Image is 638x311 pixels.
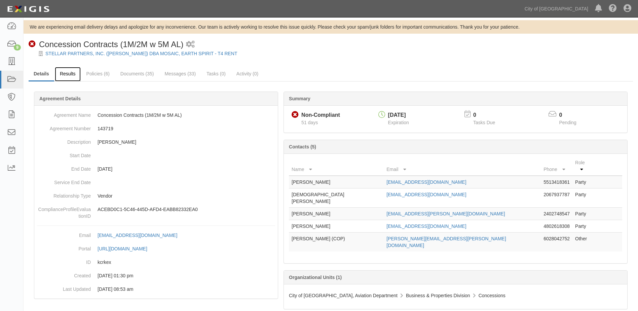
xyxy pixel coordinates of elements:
[301,120,318,125] span: Since 07/01/2025
[37,269,91,279] dt: Created
[81,67,115,80] a: Policies (6)
[37,255,275,269] dd: kcrkex
[37,282,275,296] dd: [DATE] 08:53 am
[572,233,595,252] td: Other
[37,229,91,239] dt: Email
[386,192,466,197] a: [EMAIL_ADDRESS][DOMAIN_NAME]
[473,120,495,125] span: Tasks Due
[289,176,384,188] td: [PERSON_NAME]
[98,233,185,238] a: [EMAIL_ADDRESS][DOMAIN_NAME]
[37,282,91,292] dt: Last Updated
[559,120,576,125] span: Pending
[572,220,595,233] td: Party
[289,293,398,298] span: City of [GEOGRAPHIC_DATA], Aviation Department
[29,67,54,81] a: Details
[24,24,638,30] div: We are experiencing email delivery delays and apologize for any inconvenience. Our team is active...
[289,96,310,101] b: Summary
[39,96,81,101] b: Agreement Details
[98,206,275,213] p: ACEBD0C1-5C46-445D-AFD4-EABB82332EA0
[231,67,263,80] a: Activity (0)
[289,220,384,233] td: [PERSON_NAME]
[37,269,275,282] dd: [DATE] 01:30 pm
[572,208,595,220] td: Party
[541,188,572,208] td: 2067937787
[55,67,81,81] a: Results
[37,122,91,132] dt: Agreement Number
[541,176,572,188] td: 5513418361
[37,122,275,135] dd: 143719
[386,223,466,229] a: [EMAIL_ADDRESS][DOMAIN_NAME]
[14,44,21,50] div: 9
[39,40,183,49] span: Concession Contracts (1M/2M w 5M AL)
[159,67,201,80] a: Messages (33)
[98,232,177,239] div: [EMAIL_ADDRESS][DOMAIN_NAME]
[45,51,237,56] a: STELLAR PARTNERS, INC. ([PERSON_NAME]) DBA MOSAIC, EARTH SPIRIT - T4 RENT
[473,111,503,119] p: 0
[201,67,231,80] a: Tasks (0)
[289,208,384,220] td: [PERSON_NAME]
[572,176,595,188] td: Party
[37,162,91,172] dt: End Date
[386,236,506,248] a: [PERSON_NAME][EMAIL_ADDRESS][PERSON_NAME][DOMAIN_NAME]
[37,162,275,176] dd: [DATE]
[541,220,572,233] td: 4802618308
[186,41,195,48] i: 2 scheduled workflows
[289,188,384,208] td: [DEMOGRAPHIC_DATA][PERSON_NAME]
[5,3,51,15] img: logo-5460c22ac91f19d4615b14bd174203de0afe785f0fc80cf4dbbc73dc1793850b.png
[388,120,409,125] span: Expiration
[388,111,409,119] div: [DATE]
[609,5,617,13] i: Help Center - Complianz
[37,108,275,122] dd: Concession Contracts (1M/2M w 5M AL)
[572,188,595,208] td: Party
[559,111,585,119] p: 0
[29,41,36,48] i: Non-Compliant
[301,111,340,119] div: Non-Compliant
[37,176,91,186] dt: Service End Date
[37,255,91,266] dt: ID
[386,179,466,185] a: [EMAIL_ADDRESS][DOMAIN_NAME]
[98,246,155,251] a: [URL][DOMAIN_NAME]
[37,189,91,199] dt: Relationship Type
[521,2,592,15] a: City of [GEOGRAPHIC_DATA]
[37,149,91,159] dt: Start Date
[37,203,91,219] dt: ComplianceProfileEvaluationID
[289,275,342,280] b: Organizational Units (1)
[29,39,183,50] div: Concession Contracts (1M/2M w 5M AL)
[292,111,299,118] i: Non-Compliant
[541,233,572,252] td: 6028042752
[386,211,505,216] a: [EMAIL_ADDRESS][PERSON_NAME][DOMAIN_NAME]
[37,135,91,145] dt: Description
[289,157,384,176] th: Name
[37,189,275,203] dd: Vendor
[541,208,572,220] td: 2402748547
[289,144,316,149] b: Contacts (5)
[289,233,384,252] td: [PERSON_NAME] (COP)
[384,157,541,176] th: Email
[37,242,91,252] dt: Portal
[98,139,275,145] p: [PERSON_NAME]
[479,293,505,298] span: Concessions
[37,108,91,118] dt: Agreement Name
[541,157,572,176] th: Phone
[115,67,159,80] a: Documents (35)
[572,157,595,176] th: Role
[406,293,470,298] span: Business & Properties Division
